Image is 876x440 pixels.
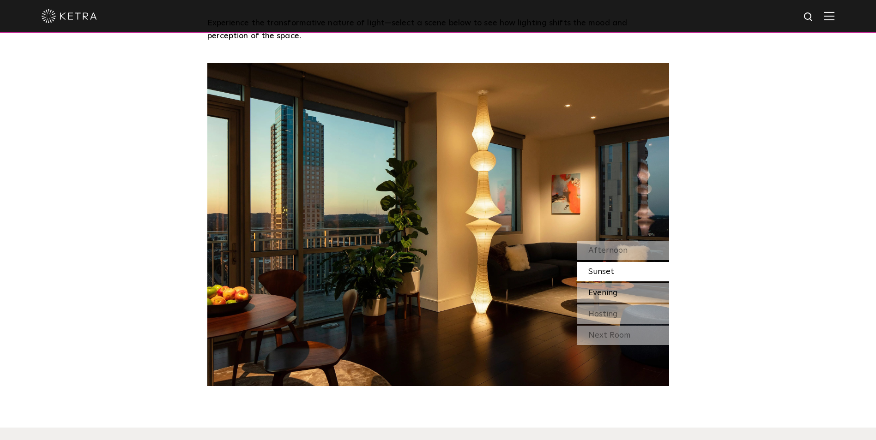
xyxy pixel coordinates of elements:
[588,310,618,318] span: Hosting
[207,63,669,386] img: SS_HBD_LivingRoom_Desktop_02
[588,289,618,297] span: Evening
[42,9,97,23] img: ketra-logo-2019-white
[577,326,669,345] div: Next Room
[803,12,815,23] img: search icon
[588,246,628,255] span: Afternoon
[824,12,834,20] img: Hamburger%20Nav.svg
[588,268,614,276] span: Sunset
